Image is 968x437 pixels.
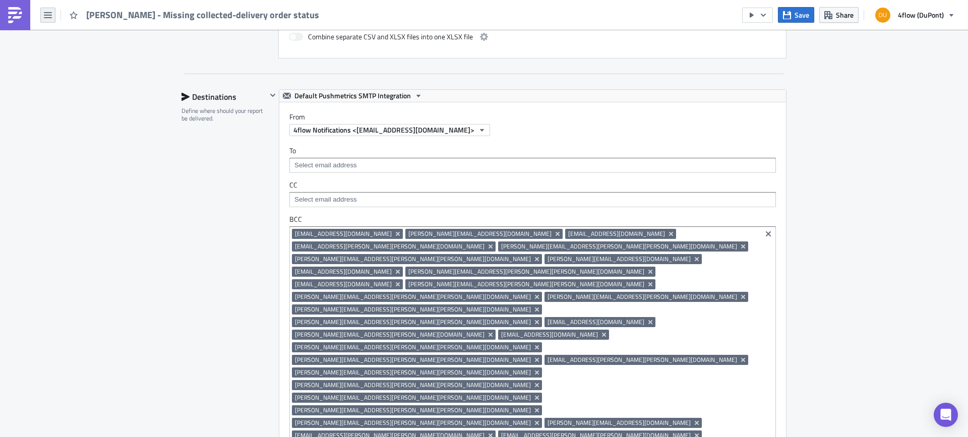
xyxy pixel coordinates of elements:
span: [PERSON_NAME][EMAIL_ADDRESS][PERSON_NAME][DOMAIN_NAME] [548,293,737,301]
label: CC [289,180,776,190]
button: 4flow (DuPont) [869,4,960,26]
span: [PERSON_NAME][EMAIL_ADDRESS][DOMAIN_NAME] [408,230,552,238]
span: [EMAIL_ADDRESS][DOMAIN_NAME] [548,318,644,326]
span: [PERSON_NAME][EMAIL_ADDRESS][PERSON_NAME][PERSON_NAME][DOMAIN_NAME] [295,368,531,377]
label: To [289,146,776,155]
button: Remove Tag [693,418,702,428]
button: Remove Tag [667,229,676,239]
span: [PERSON_NAME][EMAIL_ADDRESS][PERSON_NAME][PERSON_NAME][DOMAIN_NAME] [295,305,531,314]
span: [PERSON_NAME][EMAIL_ADDRESS][PERSON_NAME][PERSON_NAME][DOMAIN_NAME] [295,318,531,326]
span: [EMAIL_ADDRESS][PERSON_NAME][PERSON_NAME][DOMAIN_NAME] [295,242,485,251]
button: Remove Tag [533,254,542,264]
span: Share [836,10,854,20]
button: Remove Tag [533,355,542,365]
button: Share [819,7,859,23]
p: attached you will find details of the orders that have been released with a requested pickup date... [4,15,481,23]
span: 4flow Notifications <[EMAIL_ADDRESS][DOMAIN_NAME]> [293,124,474,135]
span: [EMAIL_ADDRESS][DOMAIN_NAME] [295,230,392,238]
span: [PERSON_NAME][EMAIL_ADDRESS][PERSON_NAME][PERSON_NAME][DOMAIN_NAME] [295,293,531,301]
span: [PERSON_NAME][EMAIL_ADDRESS][DOMAIN_NAME] [548,419,691,427]
span: [EMAIL_ADDRESS][PERSON_NAME][PERSON_NAME][DOMAIN_NAME] [548,356,737,364]
button: Remove Tag [533,418,542,428]
span: [PERSON_NAME] - Missing collected-delivery order status [86,9,320,21]
span: Save [795,10,809,20]
span: 4flow (DuPont) [898,10,944,20]
button: Remove Tag [394,267,403,277]
button: Remove Tag [646,317,655,327]
span: [PERSON_NAME][EMAIL_ADDRESS][PERSON_NAME][PERSON_NAME][DOMAIN_NAME] [295,406,531,414]
button: Remove Tag [533,342,542,352]
p: Dears, [4,4,481,12]
span: [EMAIL_ADDRESS][DOMAIN_NAME] [568,230,665,238]
span: [PERSON_NAME][EMAIL_ADDRESS][PERSON_NAME][PERSON_NAME][DOMAIN_NAME] [295,419,531,427]
p: DuPont-Planning Team [4,48,481,56]
button: Remove Tag [533,405,542,415]
label: From [289,112,786,121]
button: 4flow Notifications <[EMAIL_ADDRESS][DOMAIN_NAME]> [289,124,490,136]
span: [PERSON_NAME][EMAIL_ADDRESS][PERSON_NAME][PERSON_NAME][DOMAIN_NAME] [295,381,531,389]
span: [PERSON_NAME][EMAIL_ADDRESS][DOMAIN_NAME] [548,255,691,263]
span: [PERSON_NAME][EMAIL_ADDRESS][PERSON_NAME][PERSON_NAME][DOMAIN_NAME] [295,394,531,402]
button: Remove Tag [693,254,702,264]
button: Remove Tag [394,279,403,289]
button: Save [778,7,814,23]
span: [PERSON_NAME][EMAIL_ADDRESS][PERSON_NAME][PERSON_NAME][DOMAIN_NAME] [295,255,531,263]
p: In case you have any questions, please let me know. [4,26,481,34]
input: Select em ail add ress [292,160,772,170]
span: [EMAIL_ADDRESS][DOMAIN_NAME] [501,331,598,339]
span: Combine separate CSV and XLSX files into one XLSX file [308,31,473,43]
span: Default Pushmetrics SMTP Integration [294,90,411,102]
button: Remove Tag [739,355,748,365]
button: Remove Tag [533,317,542,327]
p: Best Regards! [4,37,481,45]
span: [PERSON_NAME][EMAIL_ADDRESS][PERSON_NAME][DOMAIN_NAME] [295,331,485,339]
button: Remove Tag [646,267,655,277]
button: Remove Tag [533,367,542,378]
button: Remove Tag [646,279,655,289]
span: [PERSON_NAME][EMAIL_ADDRESS][PERSON_NAME][PERSON_NAME][DOMAIN_NAME] [295,343,531,351]
span: [PERSON_NAME][EMAIL_ADDRESS][PERSON_NAME][PERSON_NAME][DOMAIN_NAME] [501,242,737,251]
span: [PERSON_NAME][EMAIL_ADDRESS][PERSON_NAME][PERSON_NAME][DOMAIN_NAME] [408,268,644,276]
button: Remove Tag [394,229,403,239]
img: Avatar [874,7,891,24]
span: [EMAIL_ADDRESS][DOMAIN_NAME] [295,280,392,288]
label: BCC [289,215,776,224]
button: Remove Tag [533,304,542,315]
div: Open Intercom Messenger [934,403,958,427]
button: Clear selected items [762,228,774,240]
div: Destinations [181,89,267,104]
span: [EMAIL_ADDRESS][DOMAIN_NAME] [295,268,392,276]
body: Rich Text Area. Press ALT-0 for help. [4,4,481,68]
button: Remove Tag [533,393,542,403]
button: Remove Tag [739,292,748,302]
button: Remove Tag [533,292,542,302]
button: Remove Tag [600,330,609,340]
button: Hide content [267,89,279,101]
button: Default Pushmetrics SMTP Integration [279,90,426,102]
button: Remove Tag [487,241,496,252]
button: Remove Tag [533,380,542,390]
div: Define where should your report be delivered. [181,107,267,122]
button: Remove Tag [554,229,563,239]
span: [PERSON_NAME][EMAIL_ADDRESS][PERSON_NAME][PERSON_NAME][DOMAIN_NAME] [408,280,644,288]
input: Select em ail add ress [292,195,772,205]
span: [PERSON_NAME][EMAIL_ADDRESS][PERSON_NAME][PERSON_NAME][DOMAIN_NAME] [295,356,531,364]
button: Remove Tag [739,241,748,252]
img: PushMetrics [7,7,23,23]
button: Remove Tag [487,330,496,340]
